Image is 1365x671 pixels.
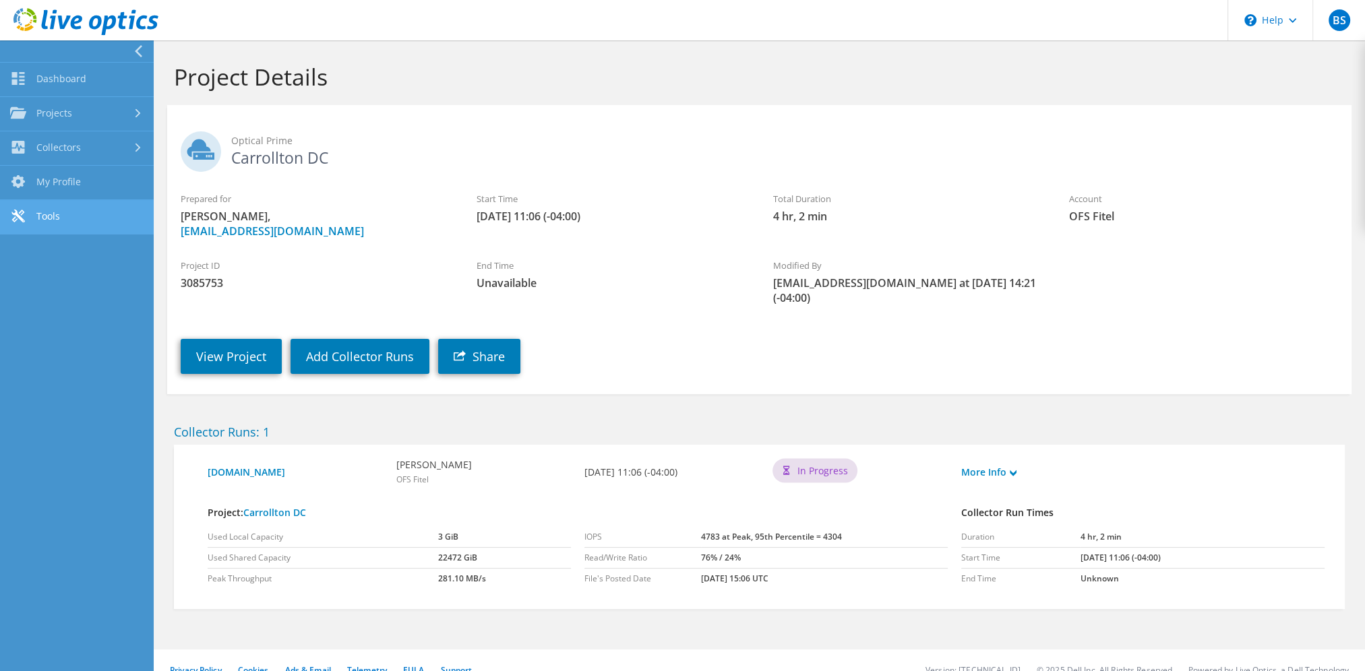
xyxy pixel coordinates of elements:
td: Duration [961,527,1081,548]
a: Add Collector Runs [291,339,429,374]
td: [DATE] 11:06 (-04:00) [1080,548,1324,569]
span: BS [1329,9,1350,31]
td: 3 GiB [438,527,571,548]
span: [EMAIL_ADDRESS][DOMAIN_NAME] at [DATE] 14:21 (-04:00) [772,276,1041,305]
td: Start Time [961,548,1081,569]
a: View Project [181,339,282,374]
b: [PERSON_NAME] [396,457,471,472]
td: Unknown [1080,569,1324,589]
td: 4783 at Peak, 95th Percentile = 4304 [701,527,948,548]
h4: Project: [208,505,948,520]
label: Project ID [181,259,450,272]
td: File's Posted Date [584,569,701,589]
span: OFS Fitel [1069,209,1338,224]
td: Read/Write Ratio [584,548,701,569]
span: Unavailable [477,276,746,290]
svg: \n [1244,14,1256,26]
a: More Info [961,465,1017,480]
label: Modified By [772,259,1041,272]
td: Used Shared Capacity [208,548,438,569]
a: [DOMAIN_NAME] [208,465,382,480]
label: Total Duration [772,192,1041,205]
a: Carrollton DC [243,506,306,519]
label: Account [1069,192,1338,205]
span: Optical Prime [231,133,1338,148]
label: Start Time [477,192,746,205]
td: IOPS [584,527,701,548]
span: [PERSON_NAME], [181,209,450,238]
td: 76% / 24% [701,548,948,569]
h1: Project Details [174,63,1338,91]
td: 22472 GiB [438,548,571,569]
span: [DATE] 11:06 (-04:00) [477,209,746,224]
span: 3085753 [181,276,450,290]
td: [DATE] 15:06 UTC [701,569,948,589]
span: OFS Fitel [396,474,428,485]
b: [DATE] 11:06 (-04:00) [584,465,677,480]
td: 281.10 MB/s [438,569,571,589]
td: Used Local Capacity [208,527,438,548]
a: Share [438,339,520,374]
h2: Collector Runs: 1 [174,424,1345,439]
label: End Time [477,259,746,272]
h2: Carrollton DC [181,131,1338,165]
td: End Time [961,569,1081,589]
label: Prepared for [181,192,450,205]
a: [EMAIL_ADDRESS][DOMAIN_NAME] [181,224,364,238]
td: Peak Throughput [208,569,438,589]
span: In Progress [797,463,847,478]
span: 4 hr, 2 min [772,209,1041,224]
td: 4 hr, 2 min [1080,527,1324,548]
h4: Collector Run Times [961,505,1325,520]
